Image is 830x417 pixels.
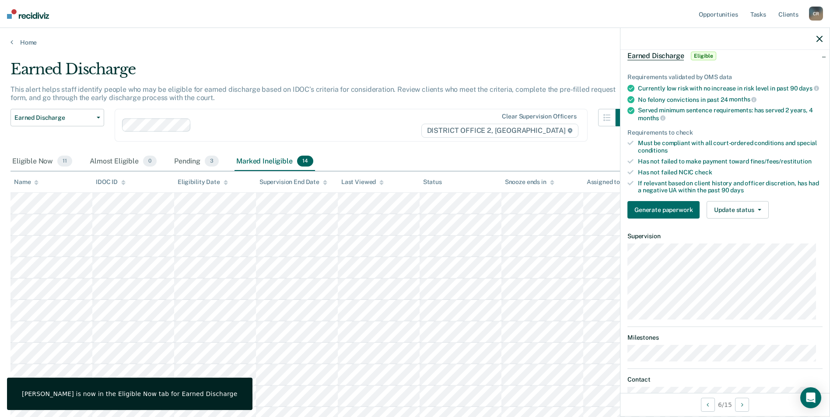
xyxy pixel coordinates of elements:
[800,387,821,408] div: Open Intercom Messenger
[178,178,228,186] div: Eligibility Date
[627,233,823,240] dt: Supervision
[143,156,157,167] span: 0
[638,115,665,122] span: months
[735,398,749,412] button: Next Opportunity
[22,390,238,398] div: [PERSON_NAME] is now in the Eligible Now tab for Earned Discharge
[587,178,628,186] div: Assigned to
[638,158,823,165] div: Has not failed to make payment toward
[729,96,756,103] span: months
[799,85,819,92] span: days
[707,201,768,219] button: Update status
[638,169,823,176] div: Has not failed NCIC
[505,178,554,186] div: Snooze ends in
[638,147,668,154] span: conditions
[423,178,442,186] div: Status
[638,139,823,154] div: Must be compliant with all court-ordered conditions and special
[627,73,823,81] div: Requirements validated by OMS data
[627,201,700,219] button: Generate paperwork
[620,393,830,416] div: 6 / 15
[7,9,49,19] img: Recidiviz
[638,180,823,195] div: If relevant based on client history and officer discretion, has had a negative UA within the past 90
[205,156,219,167] span: 3
[627,376,823,383] dt: Contact
[638,96,823,104] div: No felony convictions in past 24
[11,85,616,102] p: This alert helps staff identify people who may be eligible for earned discharge based on IDOC’s c...
[638,107,823,122] div: Served minimum sentence requirements: has served 2 years, 4
[88,152,158,171] div: Almost Eligible
[11,60,633,85] div: Earned Discharge
[627,129,823,136] div: Requirements to check
[421,124,578,138] span: DISTRICT OFFICE 2, [GEOGRAPHIC_DATA]
[620,42,830,70] div: Earned DischargeEligible
[235,152,315,171] div: Marked Ineligible
[695,169,712,176] span: check
[627,334,823,341] dt: Milestones
[259,178,327,186] div: Supervision End Date
[11,38,819,46] a: Home
[502,113,576,120] div: Clear supervision officers
[341,178,384,186] div: Last Viewed
[627,201,703,219] a: Navigate to form link
[809,7,823,21] div: C R
[691,52,716,60] span: Eligible
[701,398,715,412] button: Previous Opportunity
[14,114,93,122] span: Earned Discharge
[11,152,74,171] div: Eligible Now
[297,156,313,167] span: 14
[14,178,39,186] div: Name
[638,84,823,92] div: Currently low risk with no increase in risk level in past 90
[750,158,812,165] span: fines/fees/restitution
[172,152,221,171] div: Pending
[57,156,72,167] span: 11
[730,187,743,194] span: days
[627,52,684,60] span: Earned Discharge
[96,178,126,186] div: IDOC ID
